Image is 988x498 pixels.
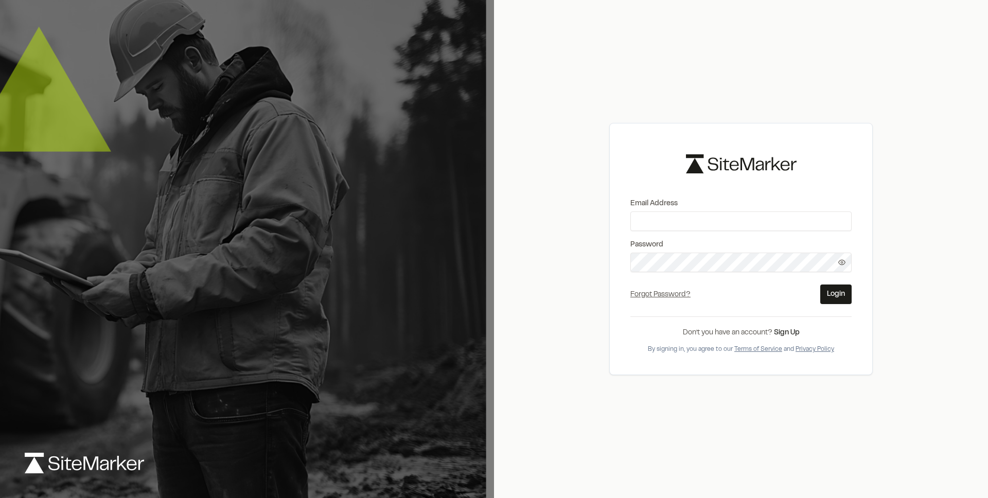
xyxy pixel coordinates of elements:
label: Password [630,239,852,251]
button: Login [820,284,852,304]
a: Forgot Password? [630,292,691,298]
label: Email Address [630,198,852,209]
div: Don’t you have an account? [630,327,852,339]
img: logo-black-rebrand.svg [686,154,797,173]
a: Sign Up [774,330,800,336]
div: By signing in, you agree to our and [630,345,852,354]
button: Privacy Policy [796,345,834,354]
img: logo-white-rebrand.svg [25,453,144,473]
button: Terms of Service [734,345,782,354]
